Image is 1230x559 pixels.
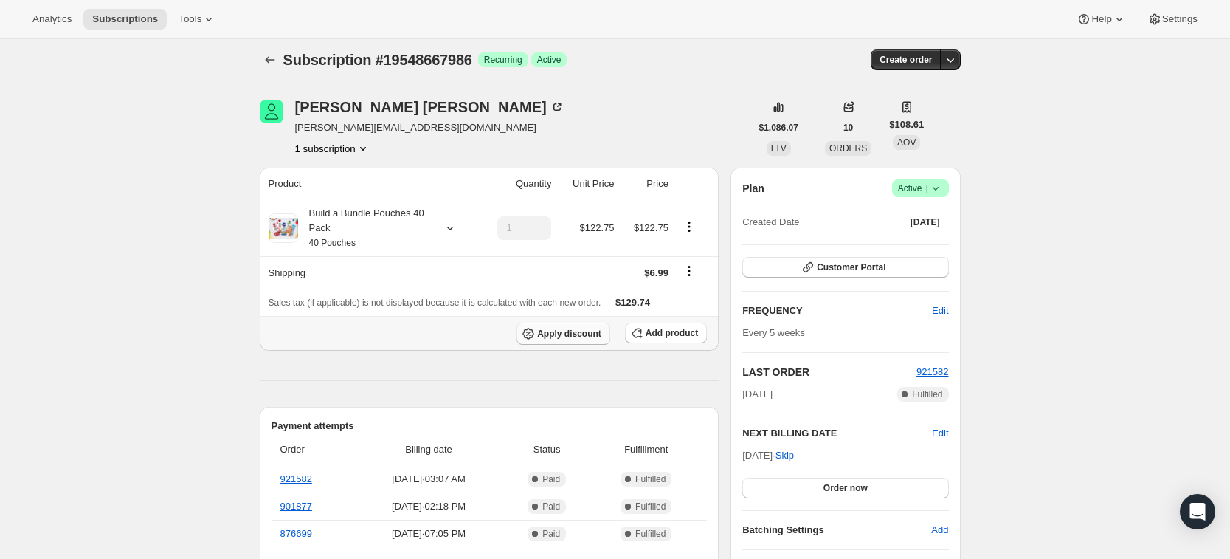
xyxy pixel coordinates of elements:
span: Fulfilled [635,501,666,512]
button: Product actions [677,219,701,235]
span: Order now [823,482,868,494]
div: [PERSON_NAME] [PERSON_NAME] [295,100,564,114]
span: Settings [1162,13,1198,25]
a: 876699 [280,528,312,539]
small: 40 Pouches [309,238,356,248]
button: Help [1068,9,1135,30]
span: [DATE] · [742,450,794,461]
th: Unit Price [556,168,618,200]
span: Subscription #19548667986 [283,52,472,68]
button: Shipping actions [677,263,701,279]
a: 901877 [280,501,312,512]
button: Tools [170,9,225,30]
th: Product [260,168,478,200]
th: Quantity [478,168,556,200]
span: Help [1091,13,1111,25]
span: [DATE] [911,216,940,228]
button: Add [922,518,957,542]
span: Paid [542,473,560,485]
span: Brittni Whelan [260,100,283,123]
span: Status [508,442,585,457]
span: [DATE] · 03:07 AM [358,472,500,487]
span: $1,086.07 [759,122,798,134]
h6: Batching Settings [742,523,931,538]
button: Subscriptions [260,49,280,70]
button: Order now [742,478,948,498]
span: Fulfilled [635,473,666,485]
h2: NEXT BILLING DATE [742,426,932,441]
span: Create order [880,54,932,66]
h2: LAST ORDER [742,365,916,380]
span: ORDERS [829,143,867,154]
span: $122.75 [579,222,614,233]
span: Skip [775,448,794,463]
span: Fulfilled [635,528,666,540]
span: [PERSON_NAME][EMAIL_ADDRESS][DOMAIN_NAME] [295,120,564,135]
span: Recurring [484,54,522,66]
button: Product actions [295,141,370,156]
button: Create order [871,49,941,70]
span: Analytics [32,13,72,25]
h2: FREQUENCY [742,303,932,318]
button: Edit [932,426,948,441]
span: $129.74 [615,297,650,308]
span: $108.61 [889,117,924,132]
button: Apply discount [516,323,610,345]
span: Tools [179,13,201,25]
span: Paid [542,528,560,540]
span: Every 5 weeks [742,327,805,338]
button: Analytics [24,9,80,30]
div: Build a Bundle Pouches 40 Pack [298,206,431,250]
div: Open Intercom Messenger [1180,494,1215,529]
button: Add product [625,323,707,343]
span: Subscriptions [92,13,158,25]
span: Fulfilled [912,388,942,400]
button: $1,086.07 [750,117,807,138]
button: Customer Portal [742,257,948,278]
button: Skip [767,444,803,467]
span: AOV [897,137,916,148]
button: Subscriptions [83,9,167,30]
span: Add product [646,327,698,339]
h2: Payment attempts [272,419,708,433]
span: Active [537,54,562,66]
a: 921582 [280,473,312,484]
span: Billing date [358,442,500,457]
button: Edit [923,299,957,323]
span: Paid [542,501,560,512]
span: | [925,182,927,194]
span: Apply discount [537,328,601,340]
span: Active [898,181,943,196]
span: LTV [771,143,787,154]
h2: Plan [742,181,764,196]
button: [DATE] [902,212,949,233]
th: Order [272,433,354,466]
button: 921582 [916,365,948,380]
th: Shipping [260,256,478,289]
span: Add [931,523,948,538]
span: Fulfillment [594,442,698,457]
span: Sales tax (if applicable) is not displayed because it is calculated with each new order. [269,298,601,308]
span: Created Date [742,215,799,230]
th: Price [618,168,672,200]
button: Settings [1139,9,1206,30]
a: 921582 [916,366,948,377]
span: [DATE] · 07:05 PM [358,527,500,541]
span: 10 [843,122,853,134]
span: $122.75 [634,222,668,233]
span: Edit [932,303,948,318]
button: 10 [835,117,862,138]
span: [DATE] · 02:18 PM [358,499,500,514]
span: $6.99 [644,267,668,278]
span: [DATE] [742,387,773,402]
span: Customer Portal [817,261,885,273]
